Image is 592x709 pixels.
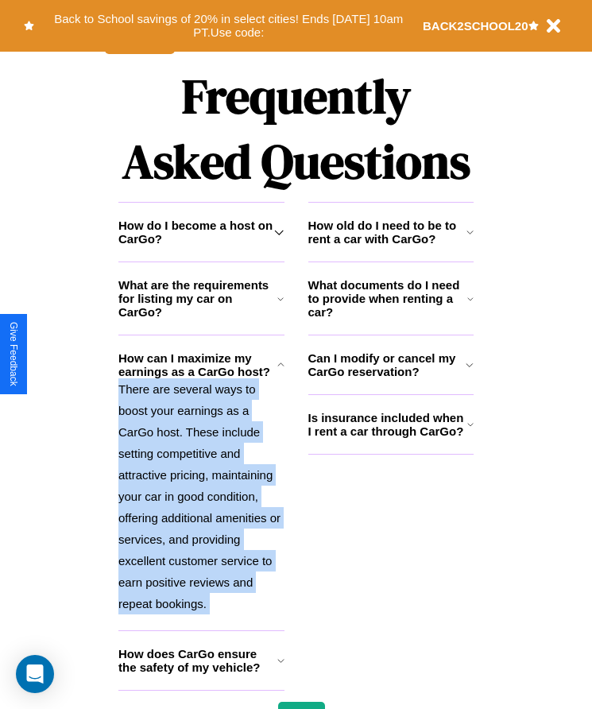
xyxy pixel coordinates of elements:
div: Open Intercom Messenger [16,655,54,693]
h3: Is insurance included when I rent a car through CarGo? [308,411,467,438]
div: Give Feedback [8,322,19,386]
h3: Can I modify or cancel my CarGo reservation? [308,351,466,378]
p: There are several ways to boost your earnings as a CarGo host. These include setting competitive ... [118,378,284,614]
b: BACK2SCHOOL20 [423,19,528,33]
button: Back to School savings of 20% in select cities! Ends [DATE] 10am PT.Use code: [34,8,423,44]
h1: Frequently Asked Questions [118,56,474,202]
h3: How do I become a host on CarGo? [118,219,274,246]
h3: How old do I need to be to rent a car with CarGo? [308,219,466,246]
h3: How does CarGo ensure the safety of my vehicle? [118,647,277,674]
h3: What are the requirements for listing my car on CarGo? [118,278,277,319]
h3: How can I maximize my earnings as a CarGo host? [118,351,277,378]
h3: What documents do I need to provide when renting a car? [308,278,468,319]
